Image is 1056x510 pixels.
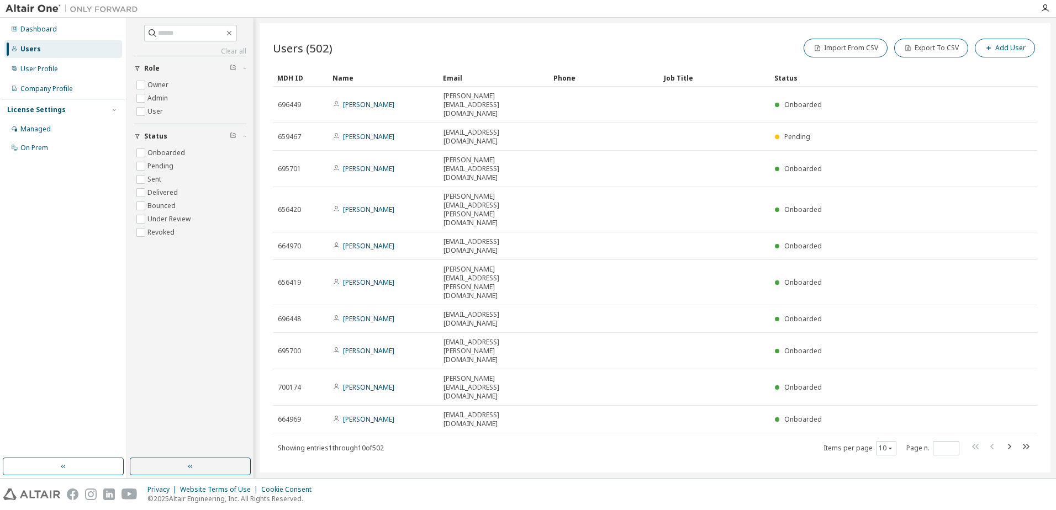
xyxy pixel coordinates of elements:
[804,39,888,57] button: Import From CSV
[443,92,544,118] span: [PERSON_NAME][EMAIL_ADDRESS][DOMAIN_NAME]
[278,443,384,453] span: Showing entries 1 through 10 of 502
[147,173,163,186] label: Sent
[443,128,544,146] span: [EMAIL_ADDRESS][DOMAIN_NAME]
[147,186,180,199] label: Delivered
[20,125,51,134] div: Managed
[278,100,301,109] span: 696449
[147,92,170,105] label: Admin
[784,346,822,355] span: Onboarded
[20,25,57,34] div: Dashboard
[147,160,176,173] label: Pending
[147,78,171,92] label: Owner
[20,84,73,93] div: Company Profile
[784,132,810,141] span: Pending
[784,205,822,214] span: Onboarded
[278,242,301,251] span: 664970
[278,132,301,141] span: 659467
[278,205,301,214] span: 656420
[443,338,544,364] span: [EMAIL_ADDRESS][PERSON_NAME][DOMAIN_NAME]
[784,382,822,392] span: Onboarded
[443,156,544,182] span: [PERSON_NAME][EMAIL_ADDRESS][DOMAIN_NAME]
[147,199,178,212] label: Bounced
[443,265,544,300] span: [PERSON_NAME][EMAIL_ADDRESS][PERSON_NAME][DOMAIN_NAME]
[147,105,165,118] label: User
[343,132,394,141] a: [PERSON_NAME]
[3,488,60,500] img: altair_logo.svg
[443,237,544,255] span: [EMAIL_ADDRESS][DOMAIN_NAME]
[147,226,177,239] label: Revoked
[134,47,246,56] a: Clear all
[277,69,324,87] div: MDH ID
[278,383,301,392] span: 700174
[7,105,66,114] div: License Settings
[273,40,332,56] span: Users (502)
[443,192,544,227] span: [PERSON_NAME][EMAIL_ADDRESS][PERSON_NAME][DOMAIN_NAME]
[278,315,301,323] span: 696448
[975,39,1035,57] button: Add User
[906,441,959,455] span: Page n.
[343,241,394,251] a: [PERSON_NAME]
[278,164,301,173] span: 695701
[67,488,78,500] img: facebook.svg
[147,485,180,494] div: Privacy
[230,64,236,73] span: Clear filter
[784,164,822,173] span: Onboarded
[343,164,394,173] a: [PERSON_NAME]
[20,144,48,152] div: On Prem
[278,347,301,355] span: 695700
[784,314,822,323] span: Onboarded
[278,278,301,287] span: 656419
[332,69,434,87] div: Name
[553,69,655,87] div: Phone
[144,132,167,141] span: Status
[664,69,765,87] div: Job Title
[343,100,394,109] a: [PERSON_NAME]
[894,39,968,57] button: Export To CSV
[343,314,394,323] a: [PERSON_NAME]
[134,56,246,81] button: Role
[343,205,394,214] a: [PERSON_NAME]
[20,45,41,54] div: Users
[6,3,144,14] img: Altair One
[343,346,394,355] a: [PERSON_NAME]
[122,488,138,500] img: youtube.svg
[784,415,822,424] span: Onboarded
[443,374,544,401] span: [PERSON_NAME][EMAIL_ADDRESS][DOMAIN_NAME]
[147,494,318,503] p: © 2025 Altair Engineering, Inc. All Rights Reserved.
[343,415,394,424] a: [PERSON_NAME]
[147,212,193,226] label: Under Review
[20,65,58,73] div: User Profile
[784,278,822,287] span: Onboarded
[784,100,822,109] span: Onboarded
[103,488,115,500] img: linkedin.svg
[443,411,544,428] span: [EMAIL_ADDRESS][DOMAIN_NAME]
[343,382,394,392] a: [PERSON_NAME]
[230,132,236,141] span: Clear filter
[879,444,894,453] button: 10
[144,64,160,73] span: Role
[85,488,97,500] img: instagram.svg
[180,485,261,494] div: Website Terms of Use
[774,69,980,87] div: Status
[343,278,394,287] a: [PERSON_NAME]
[147,146,187,160] label: Onboarded
[823,441,896,455] span: Items per page
[443,69,545,87] div: Email
[784,241,822,251] span: Onboarded
[443,310,544,328] span: [EMAIL_ADDRESS][DOMAIN_NAME]
[134,124,246,148] button: Status
[261,485,318,494] div: Cookie Consent
[278,415,301,424] span: 664969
